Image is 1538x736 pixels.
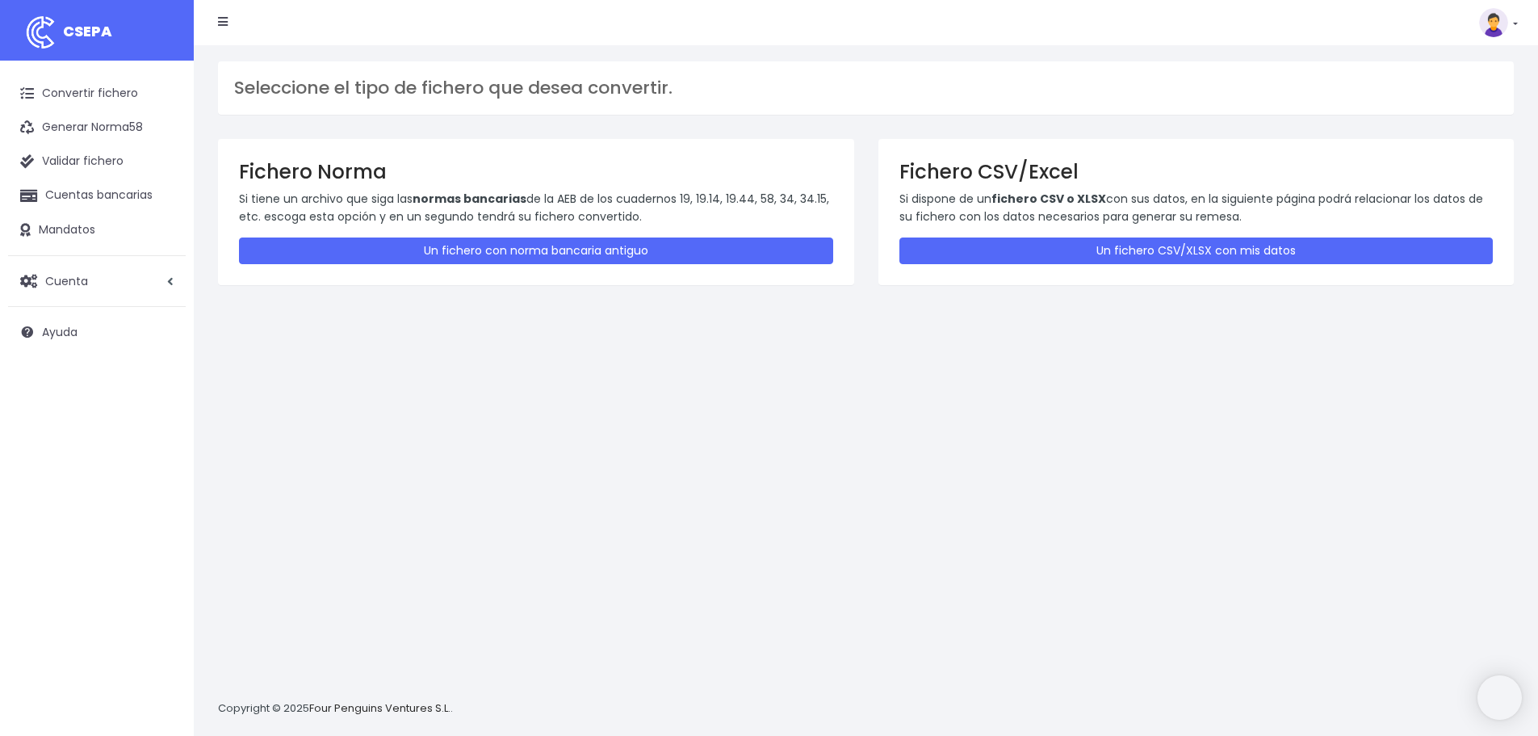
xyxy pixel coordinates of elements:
[1479,8,1508,37] img: profile
[63,21,112,41] span: CSEPA
[45,272,88,288] span: Cuenta
[413,191,526,207] strong: normas bancarias
[8,315,186,349] a: Ayuda
[8,111,186,145] a: Generar Norma58
[899,160,1494,183] h3: Fichero CSV/Excel
[899,238,1494,264] a: Un fichero CSV/XLSX con mis datos
[20,12,61,53] img: logo
[309,700,451,716] a: Four Penguins Ventures S.L.
[239,190,833,226] p: Si tiene un archivo que siga las de la AEB de los cuadernos 19, 19.14, 19.44, 58, 34, 34.15, etc....
[991,191,1106,207] strong: fichero CSV o XLSX
[899,190,1494,226] p: Si dispone de un con sus datos, en la siguiente página podrá relacionar los datos de su fichero c...
[8,213,186,247] a: Mandatos
[8,264,186,298] a: Cuenta
[218,700,453,717] p: Copyright © 2025 .
[42,324,78,340] span: Ayuda
[8,179,186,212] a: Cuentas bancarias
[8,145,186,179] a: Validar fichero
[8,77,186,111] a: Convertir fichero
[239,160,833,183] h3: Fichero Norma
[239,238,833,264] a: Un fichero con norma bancaria antiguo
[234,78,1498,99] h3: Seleccione el tipo de fichero que desea convertir.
